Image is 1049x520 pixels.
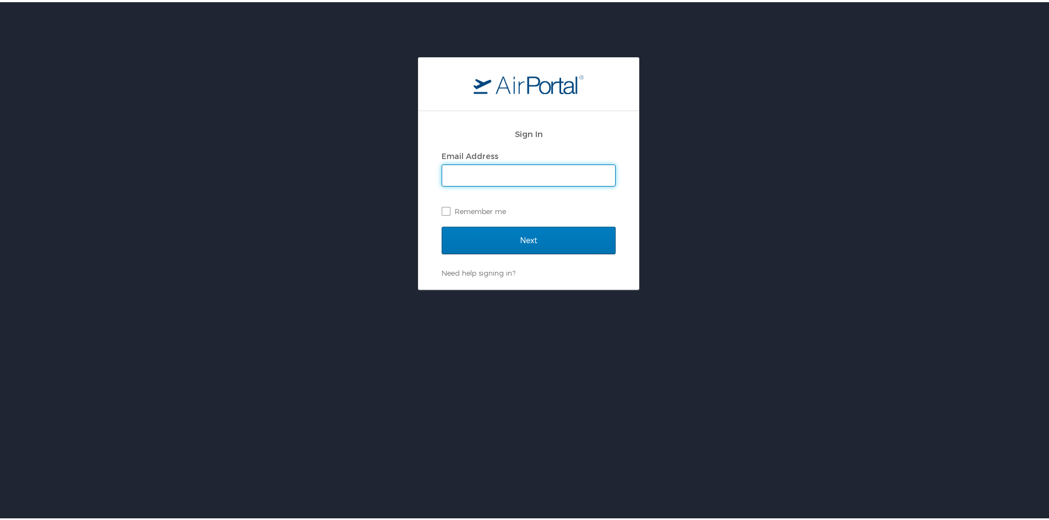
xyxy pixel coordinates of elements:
[442,149,498,158] label: Email Address
[442,266,515,275] a: Need help signing in?
[442,201,616,217] label: Remember me
[442,225,616,252] input: Next
[474,72,584,92] img: logo
[442,125,616,138] h2: Sign In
